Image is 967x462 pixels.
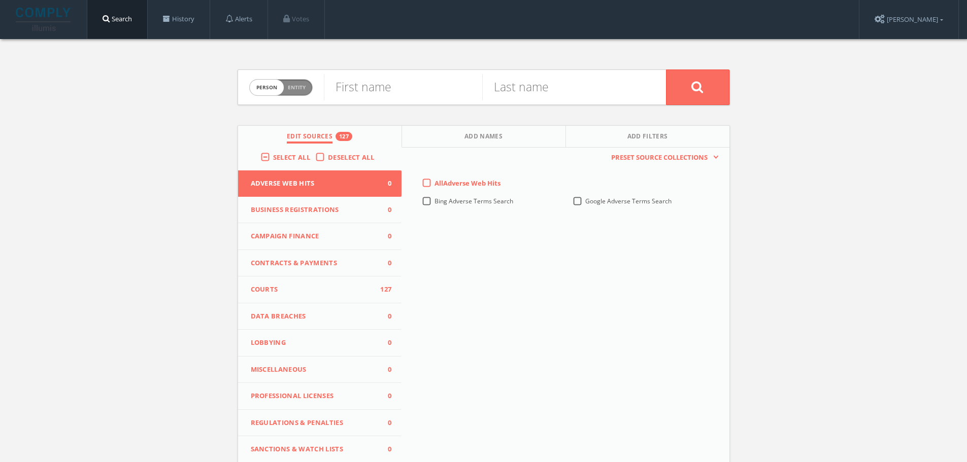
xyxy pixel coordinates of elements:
[627,132,668,144] span: Add Filters
[238,303,402,330] button: Data Breaches0
[336,132,352,141] div: 127
[238,170,402,197] button: Adverse Web Hits0
[251,418,377,428] span: Regulations & Penalties
[238,126,402,148] button: Edit Sources127
[376,205,391,215] span: 0
[238,250,402,277] button: Contracts & Payments0
[251,365,377,375] span: Miscellaneous
[585,197,672,205] span: Google Adverse Terms Search
[606,153,713,163] span: Preset Source Collections
[376,418,391,428] span: 0
[251,285,377,295] span: Courts
[238,223,402,250] button: Campaign Finance0
[251,338,377,348] span: Lobbying
[251,444,377,454] span: Sanctions & Watch Lists
[376,365,391,375] span: 0
[464,132,503,144] span: Add Names
[251,205,377,215] span: Business Registrations
[606,153,719,163] button: Preset Source Collections
[288,84,306,91] span: Entity
[287,132,332,144] span: Edit Sources
[328,153,374,162] span: Deselect All
[251,311,377,322] span: Data Breaches
[435,197,513,205] span: Bing Adverse Terms Search
[273,153,310,162] span: Select All
[250,80,284,95] span: person
[376,179,391,189] span: 0
[376,285,391,295] span: 127
[376,444,391,454] span: 0
[376,258,391,268] span: 0
[376,391,391,401] span: 0
[251,179,377,189] span: Adverse Web Hits
[16,8,73,31] img: illumis
[435,179,501,188] span: All Adverse Web Hits
[238,410,402,437] button: Regulations & Penalties0
[238,330,402,357] button: Lobbying0
[376,311,391,322] span: 0
[251,391,377,401] span: Professional Licenses
[238,383,402,410] button: Professional Licenses0
[376,231,391,241] span: 0
[238,197,402,224] button: Business Registrations0
[238,357,402,383] button: Miscellaneous0
[251,231,377,241] span: Campaign Finance
[402,126,566,148] button: Add Names
[251,258,377,268] span: Contracts & Payments
[566,126,729,148] button: Add Filters
[376,338,391,348] span: 0
[238,276,402,303] button: Courts127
